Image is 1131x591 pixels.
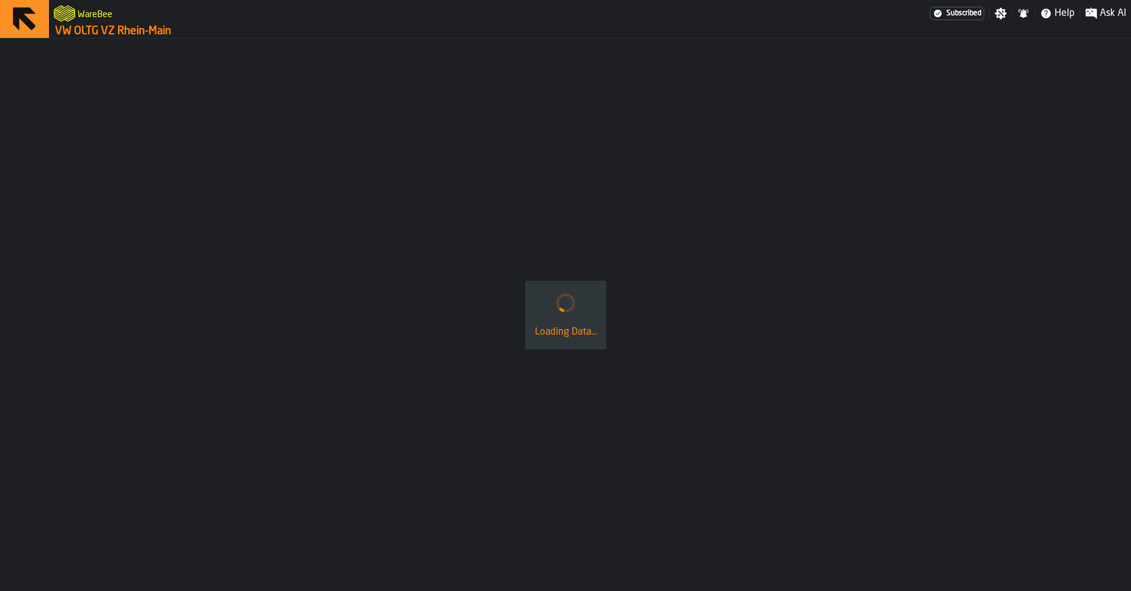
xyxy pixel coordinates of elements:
span: Subscribed [946,9,981,18]
span: Help [1055,6,1075,21]
div: Loading Data... [535,325,597,340]
label: button-toggle-Notifications [1012,7,1034,20]
label: button-toggle-Help [1035,6,1080,21]
a: link-to-/wh/i/44979e6c-6f66-405e-9874-c1e29f02a54a/settings/billing [930,7,984,20]
a: logo-header [54,2,75,24]
div: Menu Subscription [930,7,984,20]
label: button-toggle-Ask AI [1080,6,1131,21]
span: Ask AI [1100,6,1126,21]
label: button-toggle-Settings [990,7,1012,20]
h2: Sub Title [78,7,112,20]
a: link-to-/wh/i/44979e6c-6f66-405e-9874-c1e29f02a54a/simulations [55,24,171,38]
nav: Breadcrumb [54,24,590,38]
